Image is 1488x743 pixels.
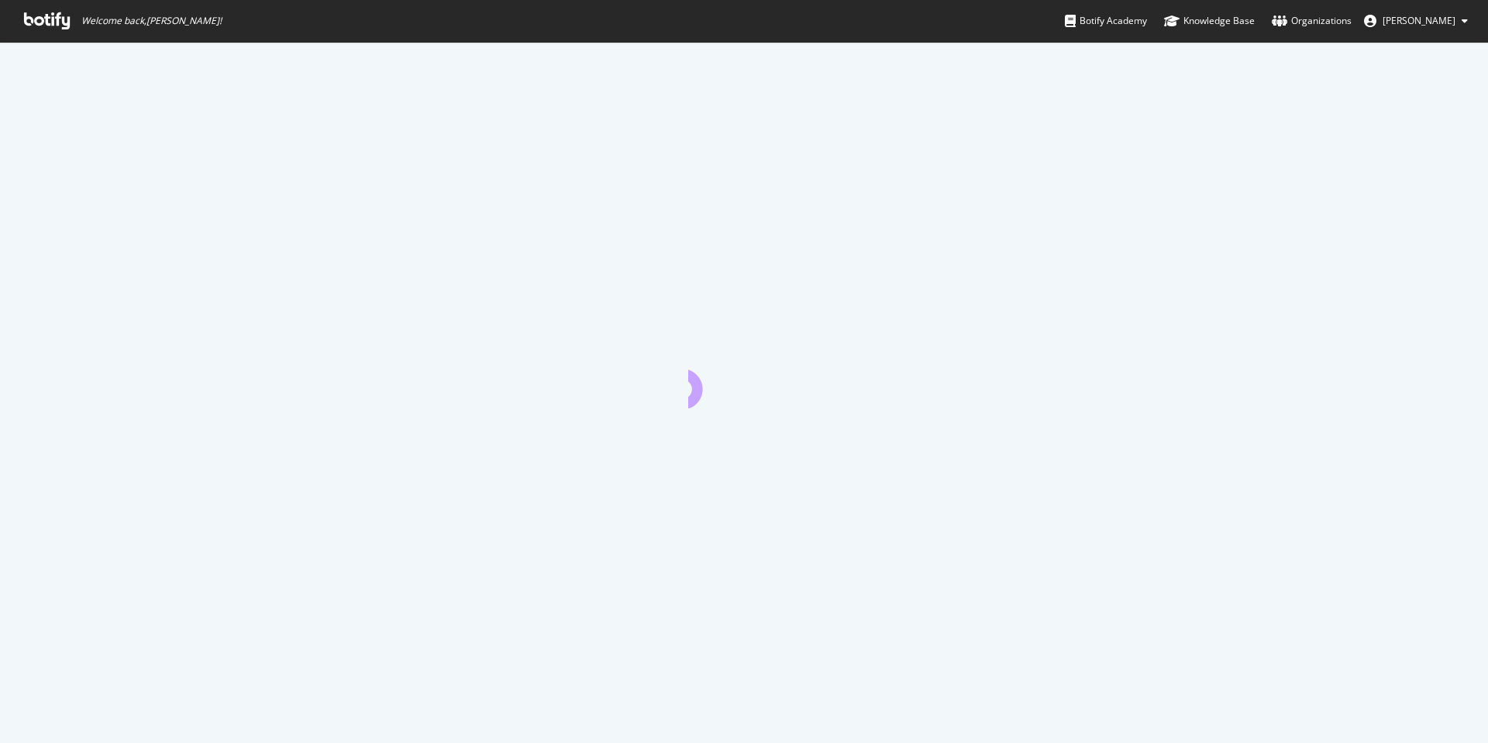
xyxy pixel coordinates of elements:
[1164,13,1255,29] div: Knowledge Base
[688,353,800,408] div: animation
[1352,9,1480,33] button: [PERSON_NAME]
[1272,13,1352,29] div: Organizations
[1065,13,1147,29] div: Botify Academy
[1383,14,1455,27] span: Zach Doty
[81,15,222,27] span: Welcome back, [PERSON_NAME] !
